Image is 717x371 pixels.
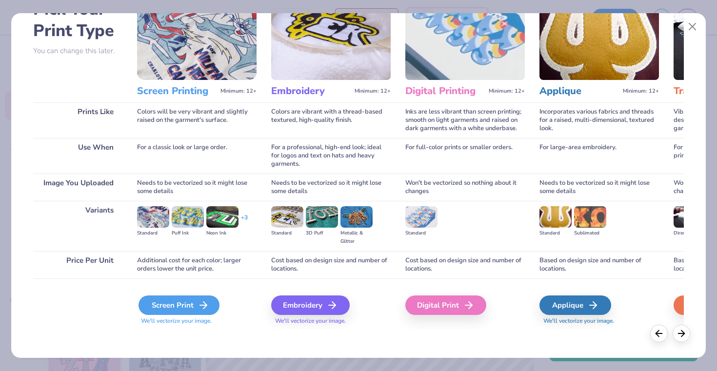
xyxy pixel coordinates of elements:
div: Standard [405,229,438,237]
span: Minimum: 12+ [489,88,525,95]
span: We'll vectorize your image. [137,317,257,325]
div: Needs to be vectorized so it might lose some details [271,174,391,201]
img: Neon Ink [206,206,239,228]
div: Incorporates various fabrics and threads for a raised, multi-dimensional, textured look. [539,102,659,138]
img: Standard [137,206,169,228]
div: Colors are vibrant with a thread-based textured, high-quality finish. [271,102,391,138]
span: We'll vectorize your image. [539,317,659,325]
div: For full-color prints or smaller orders. [405,138,525,174]
div: + 3 [241,214,248,230]
span: Minimum: 12+ [220,88,257,95]
div: Additional cost for each color; larger orders lower the unit price. [137,251,257,278]
h3: Embroidery [271,85,351,98]
div: Standard [271,229,303,237]
div: Cost based on design size and number of locations. [271,251,391,278]
img: Direct-to-film [674,206,706,228]
img: Metallic & Glitter [340,206,373,228]
div: 3D Puff [306,229,338,237]
div: Needs to be vectorized so it might lose some details [539,174,659,201]
img: Standard [405,206,438,228]
div: Applique [539,295,611,315]
span: Minimum: 12+ [355,88,391,95]
div: Won't be vectorized so nothing about it changes [405,174,525,201]
img: 3D Puff [306,206,338,228]
div: Prints Like [33,102,123,138]
span: Minimum: 12+ [623,88,659,95]
img: Puff Ink [172,206,204,228]
div: Price Per Unit [33,251,123,278]
div: Metallic & Glitter [340,229,373,246]
div: Cost based on design size and number of locations. [405,251,525,278]
img: Standard [539,206,572,228]
div: Needs to be vectorized so it might lose some details [137,174,257,201]
h3: Screen Printing [137,85,217,98]
div: For a classic look or large order. [137,138,257,174]
div: Digital Print [405,295,486,315]
h3: Applique [539,85,619,98]
div: Neon Ink [206,229,239,237]
div: For a professional, high-end look; ideal for logos and text on hats and heavy garments. [271,138,391,174]
h3: Digital Printing [405,85,485,98]
div: Sublimated [574,229,606,237]
img: Sublimated [574,206,606,228]
div: For large-area embroidery. [539,138,659,174]
p: You can change this later. [33,47,123,55]
div: Image You Uploaded [33,174,123,201]
div: Puff Ink [172,229,204,237]
div: Direct-to-film [674,229,706,237]
div: Based on design size and number of locations. [539,251,659,278]
div: Colors will be very vibrant and slightly raised on the garment's surface. [137,102,257,138]
div: Standard [137,229,169,237]
div: Embroidery [271,295,350,315]
button: Close [683,18,702,36]
div: Screen Print [139,295,219,315]
span: We'll vectorize your image. [271,317,391,325]
img: Standard [271,206,303,228]
div: Use When [33,138,123,174]
div: Variants [33,201,123,251]
div: Standard [539,229,572,237]
div: Inks are less vibrant than screen printing; smooth on light garments and raised on dark garments ... [405,102,525,138]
